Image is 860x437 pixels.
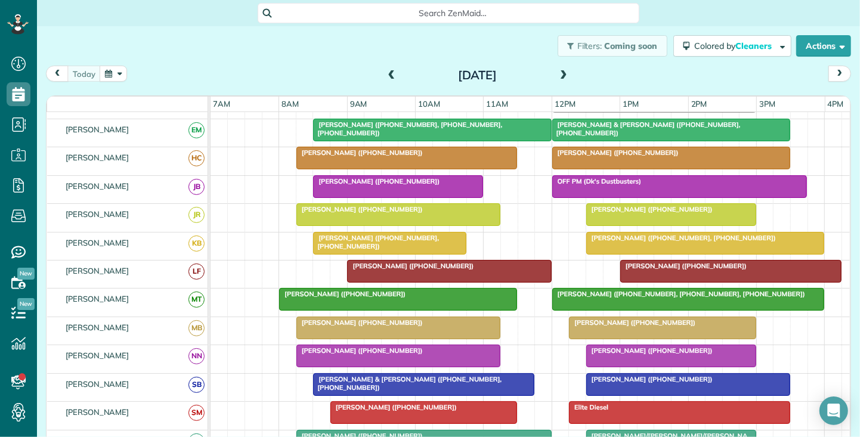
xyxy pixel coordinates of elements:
[694,41,776,51] span: Colored by
[63,209,132,219] span: [PERSON_NAME]
[620,99,641,109] span: 1pm
[552,99,578,109] span: 12pm
[347,262,474,270] span: [PERSON_NAME] ([PHONE_NUMBER])
[568,318,696,327] span: [PERSON_NAME] ([PHONE_NUMBER])
[796,35,851,57] button: Actions
[604,41,658,51] span: Coming soon
[188,264,205,280] span: LF
[828,66,851,82] button: next
[296,346,423,355] span: [PERSON_NAME] ([PHONE_NUMBER])
[63,351,132,360] span: [PERSON_NAME]
[577,41,602,51] span: Filters:
[330,403,457,411] span: [PERSON_NAME] ([PHONE_NUMBER])
[689,99,710,109] span: 2pm
[313,177,440,185] span: [PERSON_NAME] ([PHONE_NUMBER])
[825,99,846,109] span: 4pm
[296,318,423,327] span: [PERSON_NAME] ([PHONE_NUMBER])
[211,99,233,109] span: 7am
[819,396,848,425] div: Open Intercom Messenger
[484,99,511,109] span: 11am
[63,181,132,191] span: [PERSON_NAME]
[63,294,132,303] span: [PERSON_NAME]
[313,375,502,392] span: [PERSON_NAME] & [PERSON_NAME] ([PHONE_NUMBER], [PHONE_NUMBER])
[552,177,642,185] span: OFF PM (Dk's Dustbusters)
[313,234,439,250] span: [PERSON_NAME] ([PHONE_NUMBER], [PHONE_NUMBER])
[296,205,423,213] span: [PERSON_NAME] ([PHONE_NUMBER])
[188,122,205,138] span: EM
[188,207,205,223] span: JR
[188,320,205,336] span: MB
[63,407,132,417] span: [PERSON_NAME]
[63,379,132,389] span: [PERSON_NAME]
[586,346,713,355] span: [PERSON_NAME] ([PHONE_NUMBER])
[63,323,132,332] span: [PERSON_NAME]
[348,99,370,109] span: 9am
[67,66,101,82] button: today
[17,298,35,310] span: New
[757,99,778,109] span: 3pm
[63,266,132,275] span: [PERSON_NAME]
[188,405,205,421] span: SM
[552,148,679,157] span: [PERSON_NAME] ([PHONE_NUMBER])
[188,235,205,252] span: KB
[63,125,132,134] span: [PERSON_NAME]
[568,403,609,411] span: Elite Diesel
[586,375,713,383] span: [PERSON_NAME] ([PHONE_NUMBER])
[279,99,301,109] span: 8am
[188,150,205,166] span: HC
[552,120,741,137] span: [PERSON_NAME] & [PERSON_NAME] ([PHONE_NUMBER], [PHONE_NUMBER])
[188,348,205,364] span: NN
[586,205,713,213] span: [PERSON_NAME] ([PHONE_NUMBER])
[586,234,777,242] span: [PERSON_NAME] ([PHONE_NUMBER], [PHONE_NUMBER])
[188,179,205,195] span: JB
[735,41,774,51] span: Cleaners
[552,290,806,298] span: [PERSON_NAME] ([PHONE_NUMBER], [PHONE_NUMBER], [PHONE_NUMBER])
[416,99,443,109] span: 10am
[17,268,35,280] span: New
[673,35,791,57] button: Colored byCleaners
[403,69,552,82] h2: [DATE]
[279,290,406,298] span: [PERSON_NAME] ([PHONE_NUMBER])
[46,66,69,82] button: prev
[63,153,132,162] span: [PERSON_NAME]
[296,148,423,157] span: [PERSON_NAME] ([PHONE_NUMBER])
[188,292,205,308] span: MT
[620,262,747,270] span: [PERSON_NAME] ([PHONE_NUMBER])
[313,120,502,137] span: [PERSON_NAME] ([PHONE_NUMBER], [PHONE_NUMBER], [PHONE_NUMBER])
[188,377,205,393] span: SB
[63,238,132,247] span: [PERSON_NAME]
